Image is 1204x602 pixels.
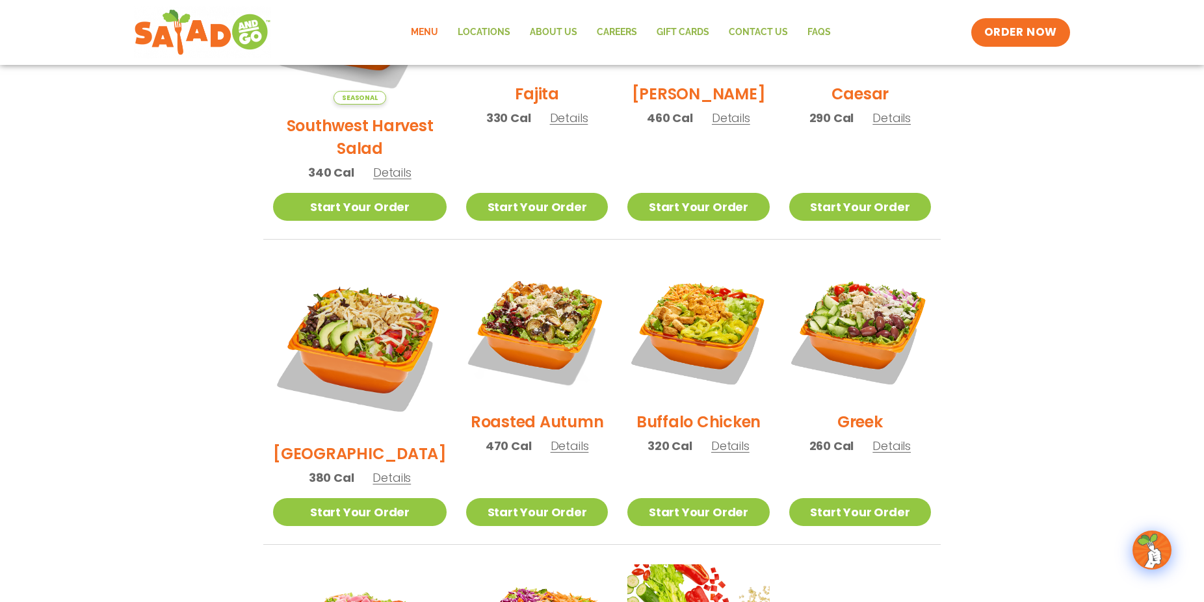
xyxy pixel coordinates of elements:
a: Contact Us [719,18,798,47]
span: 460 Cal [647,109,693,127]
img: wpChatIcon [1134,532,1170,568]
span: Details [872,110,911,126]
a: ORDER NOW [971,18,1070,47]
span: ORDER NOW [984,25,1057,40]
span: Seasonal [334,91,386,105]
span: Details [550,110,588,126]
span: Details [551,438,589,454]
span: 380 Cal [309,469,354,486]
a: Start Your Order [466,498,608,526]
h2: [PERSON_NAME] [632,82,766,105]
h2: Buffalo Chicken [636,410,761,433]
img: Product photo for BBQ Ranch Salad [273,259,447,433]
span: Details [373,470,411,486]
span: Details [712,110,750,126]
span: Details [872,438,911,454]
a: Start Your Order [789,193,931,221]
h2: Southwest Harvest Salad [273,114,447,160]
a: Start Your Order [273,498,447,526]
span: 320 Cal [648,437,692,455]
h2: Caesar [831,82,889,105]
a: Start Your Order [627,498,769,526]
h2: Greek [837,410,883,433]
h2: Fajita [515,82,559,105]
span: 340 Cal [308,164,354,181]
span: 330 Cal [486,109,531,127]
a: Careers [587,18,647,47]
span: 260 Cal [809,437,854,455]
h2: [GEOGRAPHIC_DATA] [273,442,447,465]
a: Start Your Order [627,193,769,221]
span: 470 Cal [486,437,532,455]
a: Menu [401,18,448,47]
img: Product photo for Roasted Autumn Salad [466,259,608,401]
nav: Menu [401,18,841,47]
img: new-SAG-logo-768×292 [134,6,271,58]
a: Start Your Order [789,498,931,526]
a: Locations [448,18,520,47]
h2: Roasted Autumn [471,410,604,433]
a: About Us [520,18,587,47]
img: Product photo for Buffalo Chicken Salad [627,259,769,401]
span: Details [711,438,750,454]
span: 290 Cal [809,109,854,127]
a: GIFT CARDS [647,18,719,47]
a: FAQs [798,18,841,47]
a: Start Your Order [273,193,447,221]
span: Details [373,164,412,181]
a: Start Your Order [466,193,608,221]
img: Product photo for Greek Salad [789,259,931,401]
